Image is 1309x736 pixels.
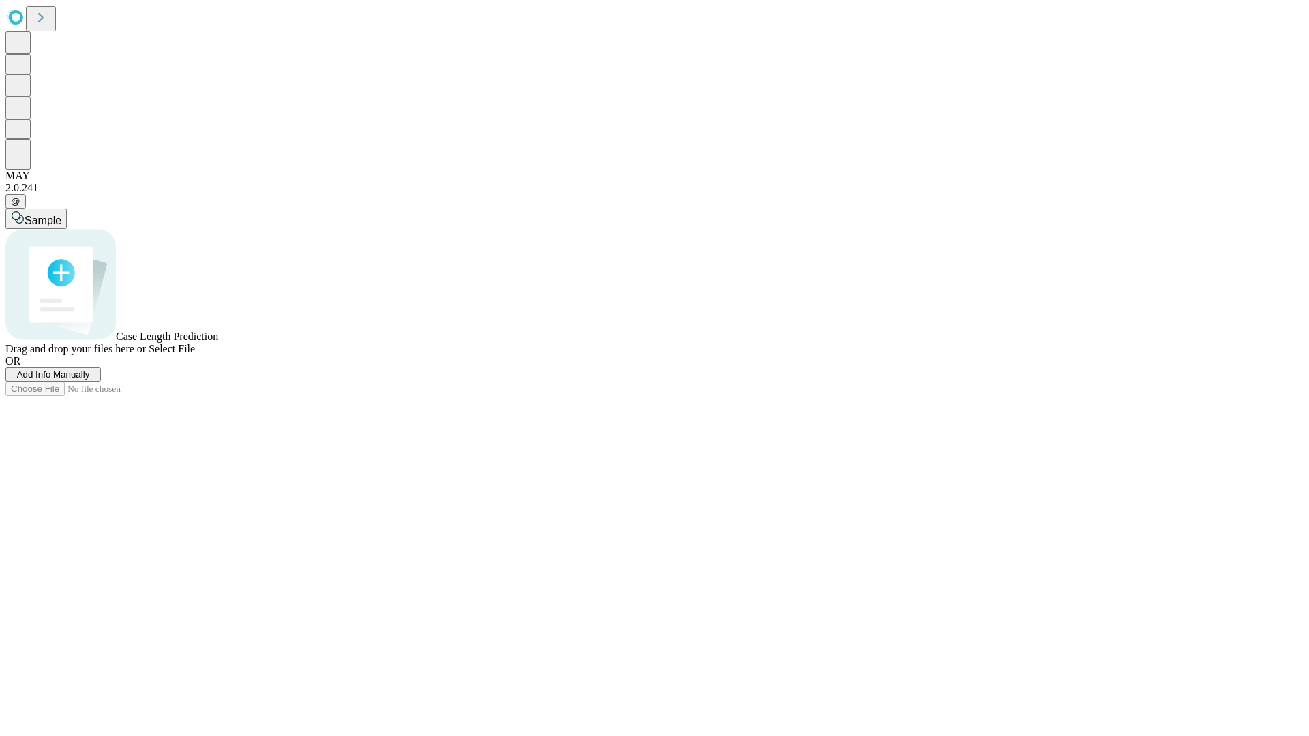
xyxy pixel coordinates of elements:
span: Drag and drop your files here or [5,343,146,354]
button: Add Info Manually [5,367,101,382]
span: Case Length Prediction [116,331,218,342]
span: @ [11,196,20,206]
span: Select File [149,343,195,354]
button: Sample [5,209,67,229]
div: MAY [5,170,1304,182]
span: Sample [25,215,61,226]
div: 2.0.241 [5,182,1304,194]
span: OR [5,355,20,367]
span: Add Info Manually [17,369,90,380]
button: @ [5,194,26,209]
